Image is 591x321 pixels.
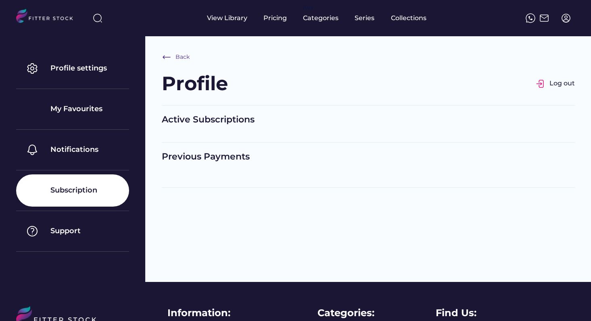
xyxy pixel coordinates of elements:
img: LOGO.svg [16,9,80,25]
div: Pricing [263,14,287,23]
img: meteor-icons_whatsapp%20%281%29.svg [526,13,535,23]
img: Group%201000002325%20%284%29.svg [20,138,44,162]
div: Profile settings [50,63,107,73]
img: yH5BAEAAAAALAAAAAABAAEAAAIBRAA7 [20,97,44,121]
div: My Favourites [50,104,102,114]
div: Log out [549,79,575,88]
img: Group%201000002326.svg [536,79,545,89]
img: Frame%20%286%29.svg [162,52,171,62]
img: yH5BAEAAAAALAAAAAABAAEAAAIBRAA7 [20,178,44,203]
div: Collections [391,14,426,23]
div: Support [50,226,81,236]
div: Profile [162,70,228,97]
div: View Library [207,14,247,23]
div: Information: [167,306,230,320]
div: Categories: [317,306,374,320]
img: Group%201000002325%20%287%29.svg [20,219,44,243]
img: Group%201000002325.svg [20,56,44,81]
div: Notifications [50,145,98,155]
div: Subscription [50,185,97,195]
div: Back [175,53,190,61]
div: Series [355,14,375,23]
div: Find Us: [436,306,476,320]
div: Previous Payments [162,151,575,163]
img: Frame%2051.svg [539,13,549,23]
img: profile-circle.svg [561,13,571,23]
div: Categories [303,14,338,23]
div: fvck [303,4,313,12]
div: Active Subscriptions [162,114,575,126]
img: search-normal%203.svg [93,13,102,23]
